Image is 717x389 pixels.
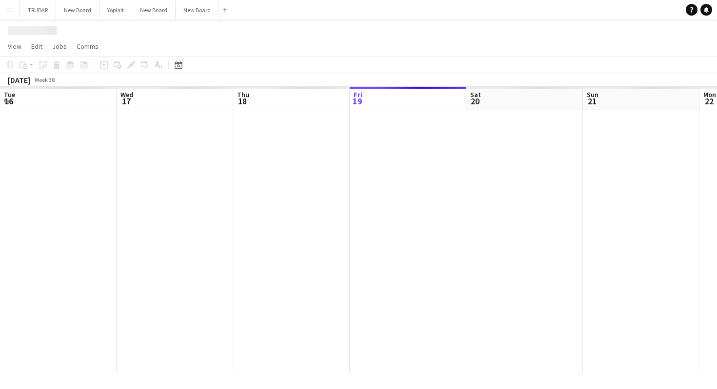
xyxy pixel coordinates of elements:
button: New Board [132,0,176,19]
span: 20 [469,96,481,107]
span: 16 [2,96,15,107]
span: Jobs [52,42,67,51]
span: Sat [470,90,481,99]
span: Thu [237,90,249,99]
span: Week 38 [32,76,57,83]
a: Edit [27,40,46,53]
span: Fri [354,90,362,99]
span: Comms [77,42,99,51]
span: 18 [236,96,249,107]
div: [DATE] [8,75,30,85]
button: New Board [176,0,219,19]
a: View [4,40,25,53]
button: New Board [56,0,100,19]
span: View [8,42,21,51]
span: Sun [587,90,598,99]
button: TRUBAR [20,0,56,19]
a: Jobs [48,40,71,53]
span: 19 [352,96,362,107]
span: 21 [585,96,598,107]
span: Edit [31,42,42,51]
span: Tue [4,90,15,99]
span: Wed [120,90,133,99]
span: 22 [702,96,716,107]
button: Yoplait [100,0,132,19]
span: 17 [119,96,133,107]
a: Comms [73,40,102,53]
span: Mon [703,90,716,99]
